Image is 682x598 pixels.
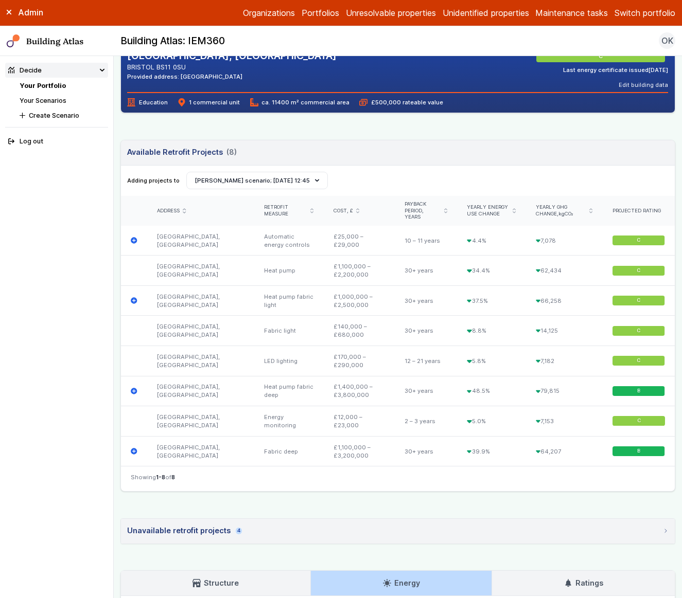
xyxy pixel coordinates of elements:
span: Address [157,208,180,214]
div: 37.5% [457,285,526,316]
span: C [637,357,640,364]
button: OK [659,32,675,49]
button: Edit building data [619,81,668,89]
div: Decide [8,65,42,75]
div: £25,000 – £29,000 [323,226,394,256]
div: 79,815 [526,376,603,406]
div: Heat pump fabric light [254,285,324,316]
button: [PERSON_NAME] scenario; [DATE] 12:45 [186,172,328,189]
span: OK [661,34,673,47]
div: 48.5% [457,376,526,406]
span: Showing of [131,473,175,481]
div: 62,434 [526,256,603,286]
div: 14,125 [526,316,603,346]
div: 30+ years [394,316,457,346]
div: £170,000 – £290,000 [323,346,394,376]
span: 8 [171,474,175,481]
div: 30+ years [394,285,457,316]
div: £1,000,000 – £2,500,000 [323,285,394,316]
span: Cost, £ [334,208,353,214]
a: Unidentified properties [443,7,529,19]
span: C [637,267,640,274]
span: 1-8 [156,474,165,481]
span: (8) [226,147,237,158]
button: Switch portfolio [615,7,675,19]
div: 30+ years [394,376,457,406]
span: 1 commercial unit [178,98,240,106]
h3: Structure [193,577,239,589]
span: Yearly energy use change [467,204,509,218]
div: 7,182 [526,346,603,376]
div: 4.4% [457,226,526,256]
summary: Unavailable retrofit projects4 [121,519,675,543]
a: Maintenance tasks [535,7,608,19]
span: Payback period, years [405,201,441,221]
span: C [637,237,640,244]
div: Heat pump [254,256,324,286]
div: Automatic energy controls [254,226,324,256]
div: 30+ years [394,436,457,466]
div: 12 – 21 years [394,346,457,376]
h3: Ratings [564,577,603,589]
h3: Available Retrofit Projects [127,147,236,158]
div: [GEOGRAPHIC_DATA], [GEOGRAPHIC_DATA] [147,256,254,286]
div: £12,000 – £23,000 [323,406,394,437]
div: £1,100,000 – £3,200,000 [323,436,394,466]
div: [GEOGRAPHIC_DATA], [GEOGRAPHIC_DATA] [147,316,254,346]
div: 7,153 [526,406,603,437]
h2: Building Atlas: IEM360 [120,34,225,48]
span: ca. 11400 m² commercial area [250,98,349,106]
div: £140,000 – £680,000 [323,316,394,346]
div: [GEOGRAPHIC_DATA], [GEOGRAPHIC_DATA] [147,406,254,437]
div: 66,258 [526,285,603,316]
a: Portfolios [302,7,339,19]
a: Unresolvable properties [346,7,436,19]
div: 30+ years [394,256,457,286]
span: £500,000 rateable value [359,98,443,106]
span: C [600,52,604,60]
button: Log out [5,134,109,149]
div: £1,100,000 – £2,200,000 [323,256,394,286]
div: [GEOGRAPHIC_DATA], [GEOGRAPHIC_DATA] [147,436,254,466]
span: C [637,297,640,304]
a: Structure [121,571,311,595]
span: B [637,448,640,455]
img: main-0bbd2752.svg [7,34,20,48]
div: Fabric deep [254,436,324,466]
a: Your Scenarios [20,97,66,104]
div: 2 – 3 years [394,406,457,437]
div: £1,400,000 – £3,800,000 [323,376,394,406]
div: 7,078 [526,226,603,256]
div: [GEOGRAPHIC_DATA], [GEOGRAPHIC_DATA] [147,376,254,406]
a: Ratings [492,571,675,595]
div: 5.8% [457,346,526,376]
a: Energy [311,571,492,595]
span: 4 [236,528,242,534]
span: Retrofit measure [264,204,307,218]
a: Organizations [243,7,295,19]
time: [DATE] [649,66,668,74]
div: 64,207 [526,436,603,466]
button: Create Scenario [16,108,108,123]
div: [GEOGRAPHIC_DATA], [GEOGRAPHIC_DATA] [147,346,254,376]
span: Adding projects to [127,176,180,185]
div: Unavailable retrofit projects [127,525,242,536]
div: 8.8% [457,316,526,346]
div: Last energy certificate issued [563,66,668,74]
div: Heat pump fabric deep [254,376,324,406]
div: Projected rating [613,208,665,214]
div: 34.4% [457,256,526,286]
div: Provided address: [GEOGRAPHIC_DATA] [127,73,337,81]
nav: Table navigation [121,466,675,491]
span: C [637,418,640,425]
div: [GEOGRAPHIC_DATA], [GEOGRAPHIC_DATA] [147,226,254,256]
div: [GEOGRAPHIC_DATA], [GEOGRAPHIC_DATA] [147,285,254,316]
span: Yearly GHG change, [536,204,586,218]
a: Your Portfolio [20,82,66,89]
h2: [GEOGRAPHIC_DATA], [GEOGRAPHIC_DATA] [127,49,337,63]
summary: Decide [5,63,109,78]
div: Energy monitoring [254,406,324,437]
div: Fabric light [254,316,324,346]
div: 39.9% [457,436,526,466]
span: kgCO₂ [558,211,573,216]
